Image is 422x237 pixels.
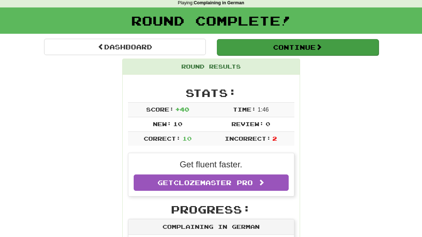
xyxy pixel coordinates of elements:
span: Time: [233,106,256,113]
span: Correct: [144,135,181,142]
div: Round Results [123,59,300,75]
span: Clozemaster Pro [173,179,253,187]
span: Incorrect: [225,135,271,142]
h1: Round Complete! [2,14,420,28]
a: GetClozemaster Pro [134,174,289,191]
span: Score: [146,106,174,113]
strong: Complaining in German [194,0,244,5]
span: Review: [231,120,264,127]
p: Get fluent faster. [134,158,289,171]
span: 0 [266,120,270,127]
button: Continue [217,39,379,55]
h2: Stats: [128,87,294,99]
a: Dashboard [44,39,206,55]
h2: Progress: [128,204,294,215]
span: 10 [182,135,192,142]
span: 10 [173,120,182,127]
span: 2 [272,135,277,142]
div: Complaining in German [128,219,294,235]
span: 1 : 46 [258,107,269,113]
span: New: [153,120,171,127]
span: + 40 [175,106,189,113]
